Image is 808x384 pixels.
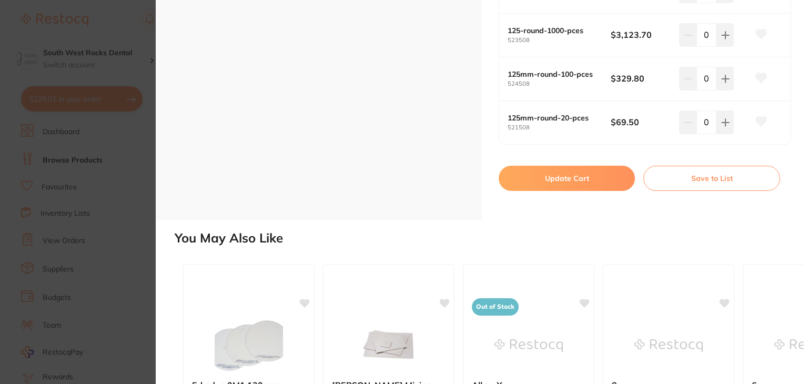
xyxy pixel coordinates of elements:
b: 125mm-round-100-pces [508,70,600,78]
small: 521508 [508,124,611,131]
b: $329.80 [611,73,672,84]
button: Update Cart [499,166,635,191]
img: Erkodur-0M1 120mm x 2.0mm (10 pces) [215,319,283,372]
b: 125-round-1000-pces [508,26,600,35]
span: Out of Stock [472,298,519,316]
h2: You May Also Like [175,231,804,246]
img: 8 [634,319,703,372]
b: $3,123.70 [611,29,672,41]
img: All on X [494,319,563,372]
img: Kerr Mixing Pad - Size 1 Small - Temporary Cement - 80mm x 70mm, 1-Pack [355,319,423,372]
small: 524508 [508,80,611,87]
b: 125mm-round-20-pces [508,114,600,122]
b: $69.50 [611,116,672,128]
button: Save to List [643,166,780,191]
small: 523508 [508,37,611,44]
